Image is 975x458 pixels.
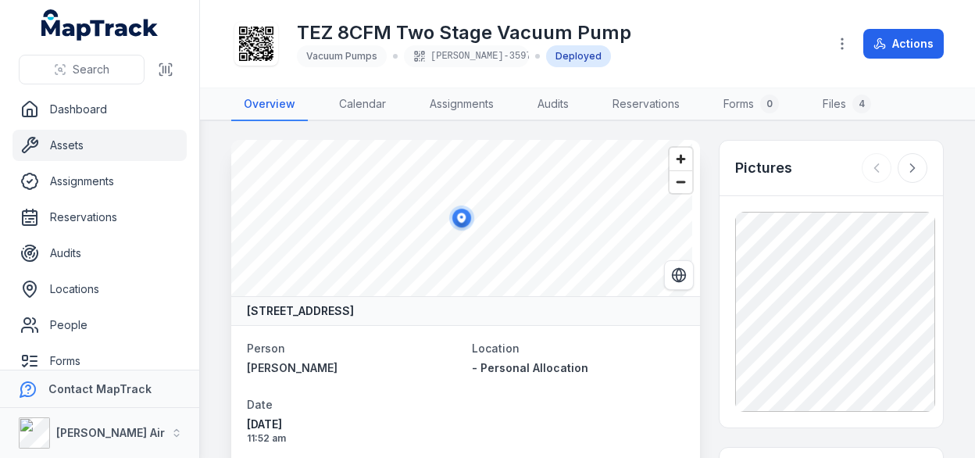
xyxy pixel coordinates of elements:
a: People [12,310,187,341]
a: - Personal Allocation [472,360,684,376]
div: 4 [852,95,871,113]
span: - Personal Allocation [472,361,588,374]
button: Search [19,55,145,84]
button: Zoom out [670,170,692,193]
div: 0 [760,95,779,113]
span: Vacuum Pumps [306,50,377,62]
time: 7/31/2025, 11:52:16 AM [247,417,459,445]
h1: TEZ 8CFM Two Stage Vacuum Pump [297,20,631,45]
span: [DATE] [247,417,459,432]
a: Audits [525,88,581,121]
a: Dashboard [12,94,187,125]
div: Deployed [546,45,611,67]
span: 11:52 am [247,432,459,445]
div: [PERSON_NAME]-3597 [404,45,529,67]
a: Audits [12,238,187,269]
span: Person [247,342,285,355]
a: Reservations [12,202,187,233]
a: MapTrack [41,9,159,41]
a: Assets [12,130,187,161]
span: Location [472,342,520,355]
a: Reservations [600,88,692,121]
span: Search [73,62,109,77]
span: Date [247,398,273,411]
a: Calendar [327,88,398,121]
h3: Pictures [735,157,792,179]
a: [PERSON_NAME] [247,360,459,376]
canvas: Map [231,140,692,296]
button: Switch to Satellite View [664,260,694,290]
a: Assignments [12,166,187,197]
strong: Contact MapTrack [48,382,152,395]
strong: [PERSON_NAME] Air [56,426,165,439]
button: Actions [863,29,944,59]
a: Files4 [810,88,884,121]
a: Forms0 [711,88,791,121]
a: Assignments [417,88,506,121]
strong: [STREET_ADDRESS] [247,303,354,319]
a: Overview [231,88,308,121]
button: Zoom in [670,148,692,170]
a: Forms [12,345,187,377]
a: Locations [12,274,187,305]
